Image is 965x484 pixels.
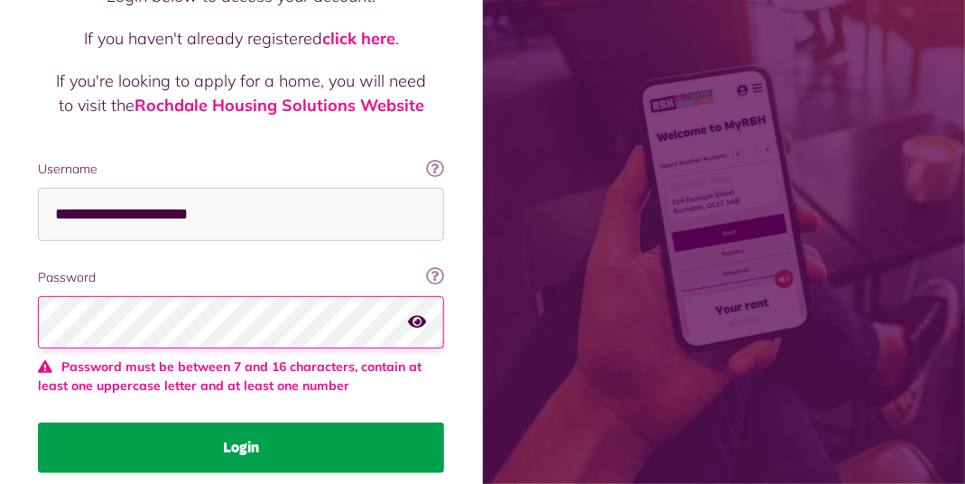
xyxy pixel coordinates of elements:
[135,95,424,116] a: Rochdale Housing Solutions Website
[322,28,395,49] a: click here
[38,358,444,396] span: Password must be between 7 and 16 characters, contain at least one uppercase letter and at least ...
[38,268,444,287] label: Password
[38,423,444,473] button: Login
[38,160,444,179] label: Username
[56,69,426,117] p: If you're looking to apply for a home, you will need to visit the
[56,26,426,51] p: If you haven't already registered .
